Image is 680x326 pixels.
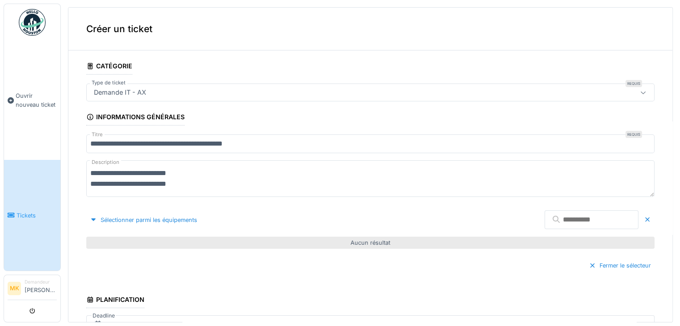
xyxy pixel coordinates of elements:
div: Aucun résultat [86,237,655,249]
div: Demandeur [25,279,57,285]
li: [PERSON_NAME] [25,279,57,298]
a: Tickets [4,160,60,271]
a: MK Demandeur[PERSON_NAME] [8,279,57,300]
a: Ouvrir nouveau ticket [4,41,60,160]
div: Informations générales [86,110,185,125]
div: Demande IT - AX [90,88,150,97]
div: Sélectionner parmi les équipements [86,214,201,226]
div: Fermer le sélecteur [585,259,655,272]
div: Requis [625,131,642,138]
img: Badge_color-CXgf-gQk.svg [19,9,46,36]
div: Créer un ticket [68,8,672,50]
label: Deadline [92,311,116,321]
span: Ouvrir nouveau ticket [16,92,57,109]
li: MK [8,282,21,295]
div: Requis [625,80,642,87]
div: Planification [86,293,144,308]
div: Catégorie [86,59,132,75]
label: Type de ticket [90,79,127,87]
label: Titre [90,131,105,138]
span: Tickets [17,211,57,220]
label: Description [90,157,121,168]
